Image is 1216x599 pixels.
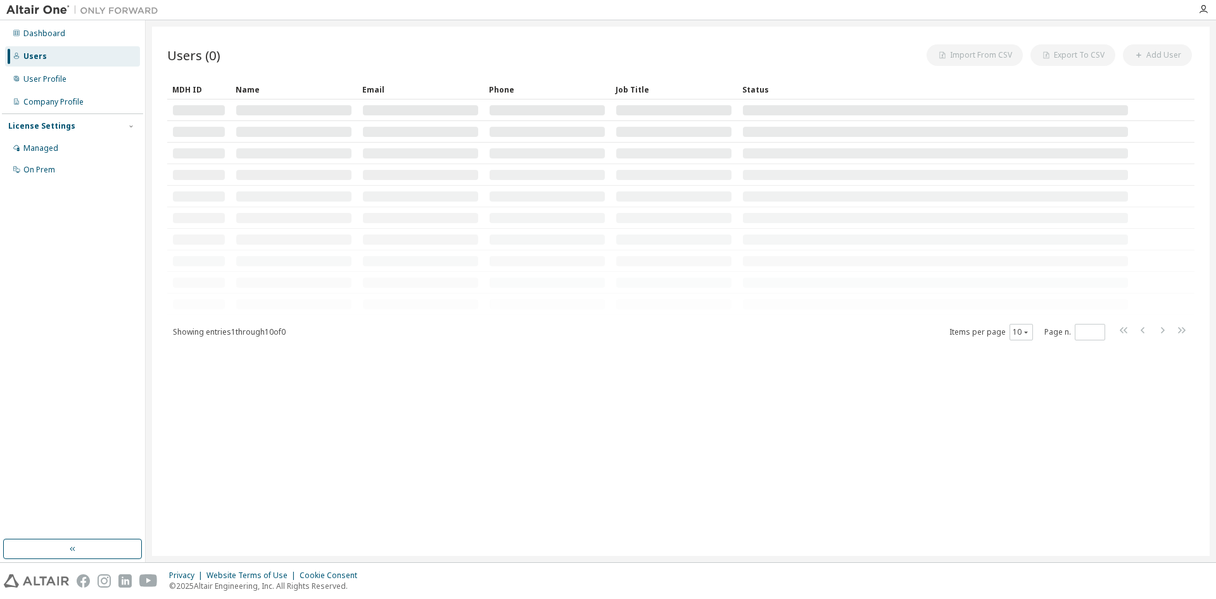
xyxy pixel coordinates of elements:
img: instagram.svg [98,574,111,588]
div: Job Title [616,79,732,100]
div: MDH ID [172,79,225,100]
div: Company Profile [23,97,84,107]
div: Cookie Consent [300,570,365,581]
button: 10 [1013,327,1030,337]
img: altair_logo.svg [4,574,69,588]
img: facebook.svg [77,574,90,588]
div: User Profile [23,74,66,84]
span: Showing entries 1 through 10 of 0 [173,326,286,337]
div: Privacy [169,570,206,581]
div: Dashboard [23,29,65,39]
div: Phone [489,79,605,100]
div: Name [236,79,352,100]
img: youtube.svg [139,574,158,588]
span: Users (0) [167,46,220,64]
span: Items per page [949,324,1033,340]
button: Import From CSV [927,44,1023,66]
div: Managed [23,143,58,153]
button: Export To CSV [1030,44,1115,66]
div: On Prem [23,165,55,175]
div: Users [23,51,47,61]
img: Altair One [6,4,165,16]
span: Page n. [1044,324,1105,340]
div: Status [742,79,1129,100]
img: linkedin.svg [118,574,132,588]
div: License Settings [8,121,75,131]
p: © 2025 Altair Engineering, Inc. All Rights Reserved. [169,581,365,591]
button: Add User [1123,44,1192,66]
div: Email [362,79,479,100]
div: Website Terms of Use [206,570,300,581]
